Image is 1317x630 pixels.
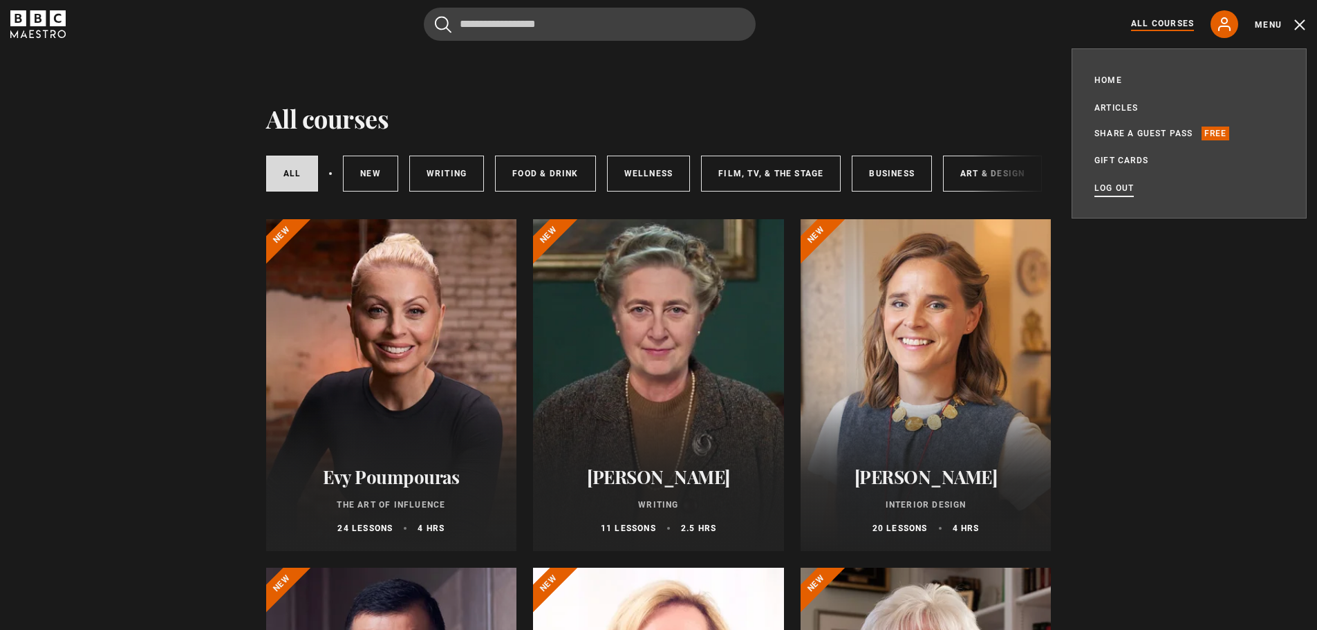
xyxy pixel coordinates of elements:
p: 4 hrs [418,522,445,535]
p: Free [1202,127,1230,140]
button: Toggle navigation [1255,18,1307,32]
a: Log out [1094,181,1134,195]
a: Art & Design [943,156,1042,192]
h2: [PERSON_NAME] [817,466,1035,488]
h2: [PERSON_NAME] [550,466,767,488]
p: 2.5 hrs [681,522,716,535]
a: Gift Cards [1094,154,1148,167]
a: Film, TV, & The Stage [701,156,841,192]
a: New [343,156,398,192]
p: The Art of Influence [283,499,501,511]
a: Share a guest pass [1094,127,1193,140]
h2: Evy Poumpouras [283,466,501,488]
a: All [266,156,319,192]
p: 11 lessons [601,522,656,535]
input: Search [424,8,756,41]
p: 24 lessons [337,522,393,535]
p: Interior Design [817,499,1035,511]
a: Wellness [607,156,691,192]
button: Submit the search query [435,16,451,33]
a: Home [1094,73,1122,87]
p: 4 hrs [953,522,980,535]
a: Business [852,156,932,192]
p: 20 lessons [872,522,928,535]
a: Articles [1094,101,1139,115]
a: All Courses [1131,17,1194,31]
a: [PERSON_NAME] Interior Design 20 lessons 4 hrs New [801,219,1052,551]
a: Evy Poumpouras The Art of Influence 24 lessons 4 hrs New [266,219,517,551]
a: Writing [409,156,484,192]
a: [PERSON_NAME] Writing 11 lessons 2.5 hrs New [533,219,784,551]
p: Writing [550,499,767,511]
h1: All courses [266,104,389,133]
a: Food & Drink [495,156,595,192]
svg: BBC Maestro [10,10,66,38]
